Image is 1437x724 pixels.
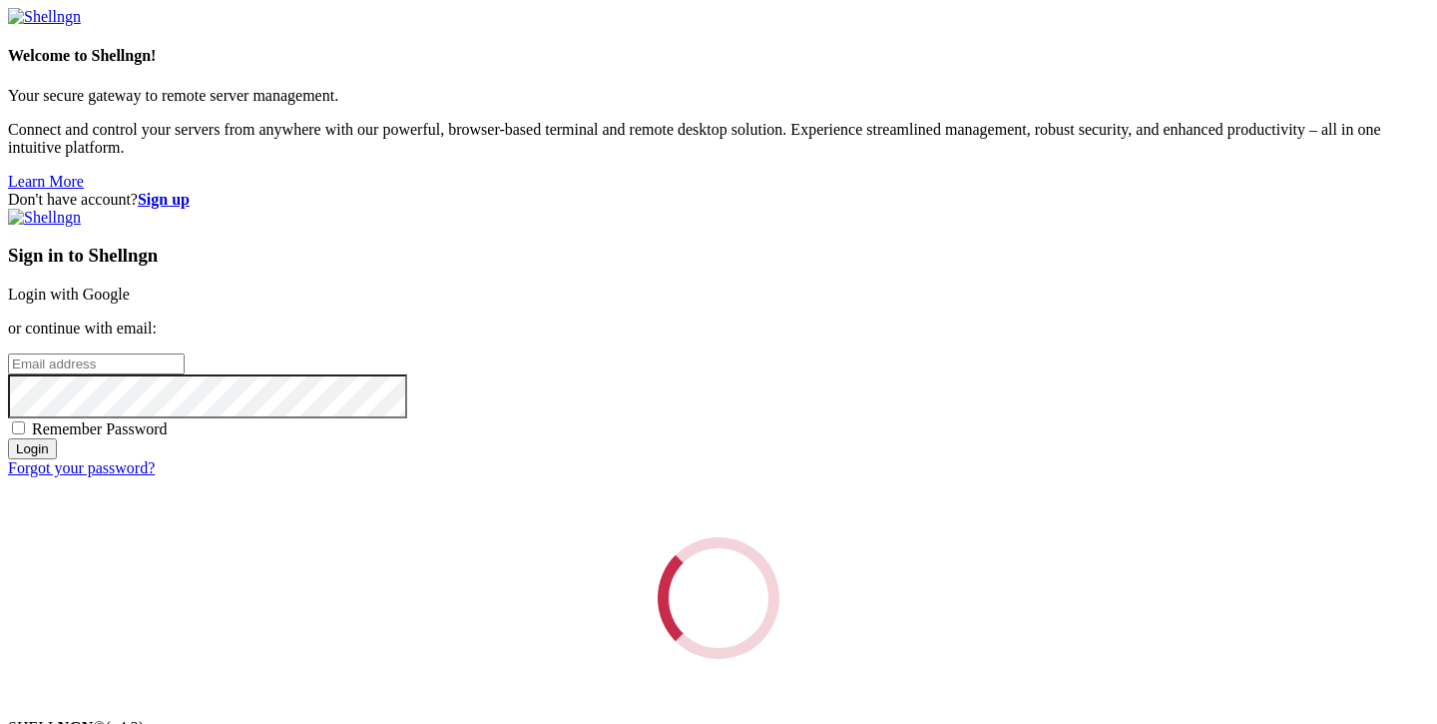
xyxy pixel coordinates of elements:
h3: Sign in to Shellngn [8,245,1429,267]
a: Forgot your password? [8,459,155,476]
div: Loading... [652,531,784,664]
img: Shellngn [8,209,81,227]
input: Remember Password [12,421,25,434]
p: Connect and control your servers from anywhere with our powerful, browser-based terminal and remo... [8,121,1429,157]
span: Remember Password [32,420,168,437]
a: Sign up [138,191,190,208]
input: Login [8,438,57,459]
input: Email address [8,354,185,374]
h4: Welcome to Shellngn! [8,47,1429,65]
p: or continue with email: [8,320,1429,338]
a: Login with Google [8,286,130,303]
div: Don't have account? [8,191,1429,209]
img: Shellngn [8,8,81,26]
a: Learn More [8,173,84,190]
p: Your secure gateway to remote server management. [8,87,1429,105]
